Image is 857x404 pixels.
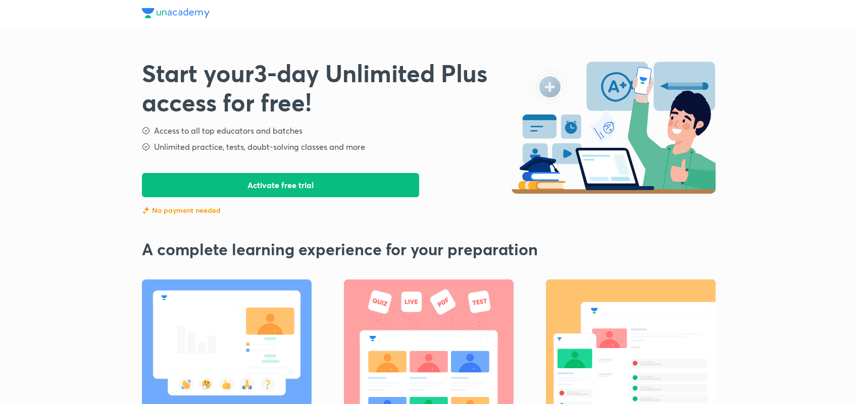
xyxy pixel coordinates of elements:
[142,8,210,18] img: Unacademy
[142,8,210,21] a: Unacademy
[141,142,151,152] img: step
[154,125,303,137] h5: Access to all top educators and batches
[142,173,420,197] button: Activate free trial
[152,205,221,215] p: No payment needed
[141,126,151,136] img: step
[154,141,365,153] h5: Unlimited practice, tests, doubt-solving classes and more
[142,240,716,259] h2: A complete learning experience for your preparation
[142,206,150,214] img: feature
[142,59,512,117] h3: Start your 3 -day Unlimited Plus access for free!
[512,59,715,194] img: start-free-trial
